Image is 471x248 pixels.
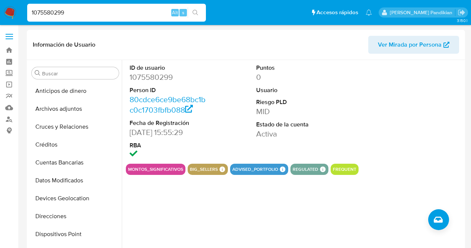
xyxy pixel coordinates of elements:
[27,8,206,18] input: Buscar usuario o caso...
[458,9,465,16] a: Salir
[130,72,207,82] dd: 1075580299
[130,86,207,94] dt: Person ID
[29,118,122,136] button: Cruces y Relaciones
[130,127,207,138] dd: [DATE] 15:55:29
[293,168,318,171] button: regulated
[316,9,358,16] span: Accesos rápidos
[256,98,333,106] dt: Riesgo PLD
[182,9,184,16] span: s
[29,154,122,172] button: Cuentas Bancarias
[378,36,442,54] span: Ver Mirada por Persona
[333,168,356,171] button: frequent
[128,168,183,171] button: montos_significativos
[172,9,178,16] span: Alt
[188,7,203,18] button: search-icon
[29,82,122,100] button: Anticipos de dinero
[29,136,122,154] button: Créditos
[130,64,207,72] dt: ID de usuario
[256,120,333,129] dt: Estado de la cuenta
[256,64,333,72] dt: Puntos
[368,36,459,54] button: Ver Mirada por Persona
[190,168,218,171] button: big_sellers
[256,72,333,82] dd: 0
[35,70,41,76] button: Buscar
[256,129,333,139] dd: Activa
[29,225,122,243] button: Dispositivos Point
[29,100,122,118] button: Archivos adjuntos
[130,94,206,115] a: 80cdce6ce9be68bc1bc0c1703fbfb088
[390,9,455,16] p: agostina.bazzano@mercadolibre.com
[42,70,116,77] input: Buscar
[256,106,333,117] dd: MID
[29,172,122,189] button: Datos Modificados
[29,189,122,207] button: Devices Geolocation
[130,119,207,127] dt: Fecha de Registración
[29,207,122,225] button: Direcciones
[33,41,95,48] h1: Información de Usuario
[130,141,207,150] dt: RBA
[256,86,333,94] dt: Usuario
[232,168,278,171] button: advised_portfolio
[366,9,372,16] a: Notificaciones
